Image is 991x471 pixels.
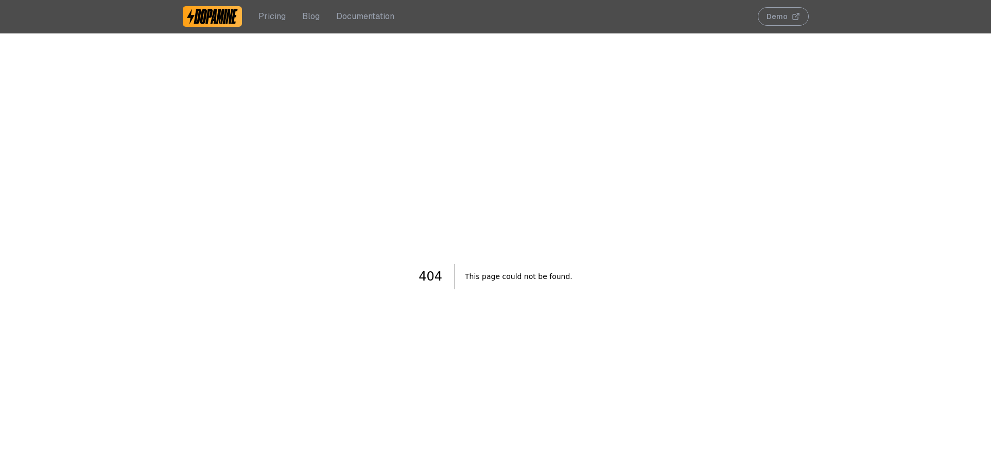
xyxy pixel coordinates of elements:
[187,8,238,25] img: Dopamine
[758,7,809,26] button: Demo
[258,10,286,23] a: Pricing
[302,10,320,23] a: Blog
[465,264,572,289] h2: This page could not be found.
[419,264,455,289] h1: 404
[183,6,242,27] a: Dopamine
[336,10,394,23] a: Documentation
